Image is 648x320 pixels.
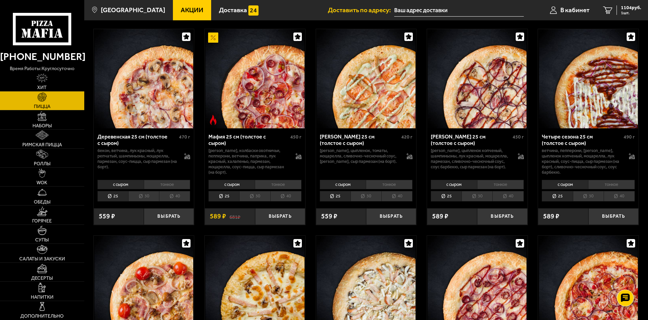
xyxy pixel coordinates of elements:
[542,180,588,189] li: с сыром
[381,191,412,201] li: 40
[34,104,50,109] span: Пицца
[320,180,366,189] li: с сыром
[366,180,412,189] li: тонкое
[37,180,47,185] span: WOK
[239,191,270,201] li: 30
[97,191,128,201] li: 25
[181,7,203,13] span: Акции
[588,208,639,225] button: Выбрать
[477,180,524,189] li: тонкое
[34,200,50,205] span: Обеды
[101,7,165,13] span: [GEOGRAPHIC_DATA]
[255,208,305,225] button: Выбрать
[208,115,218,125] img: Острое блюдо
[179,134,190,140] span: 470 г
[394,4,524,17] input: Ваш адрес доставки
[144,208,194,225] button: Выбрать
[205,29,305,128] a: АкционныйОстрое блюдоМафия 25 см (толстое с сыром)
[542,191,573,201] li: 25
[428,29,527,128] img: Чикен Барбекю 25 см (толстое с сыром)
[321,213,337,220] span: 559 ₽
[542,148,622,175] p: ветчина, пепперони, [PERSON_NAME], цыпленок копченый, моцарелла, лук красный, соус-пицца, сыр пар...
[128,191,159,201] li: 30
[573,191,604,201] li: 30
[35,238,49,242] span: Супы
[208,133,289,146] div: Мафия 25 см (толстое с сыром)
[431,148,511,170] p: [PERSON_NAME], цыпленок копченый, шампиньоны, лук красный, моцарелла, пармезан, сливочно-чесночны...
[317,29,416,128] img: Чикен Ранч 25 см (толстое с сыром)
[316,29,417,128] a: Чикен Ранч 25 см (толстое с сыром)
[205,29,304,128] img: Мафия 25 см (толстое с сыром)
[290,134,301,140] span: 450 г
[94,29,194,128] a: Деревенская 25 см (толстое с сыром)
[320,148,400,164] p: [PERSON_NAME], цыпленок, томаты, моцарелла, сливочно-чесночный соус, [PERSON_NAME], сыр пармезан ...
[538,29,639,128] a: Четыре сезона 25 см (толстое с сыром)
[22,143,62,147] span: Римская пицца
[560,7,589,13] span: В кабинет
[462,191,492,201] li: 30
[431,180,477,189] li: с сыром
[542,133,622,146] div: Четыре сезона 25 см (толстое с сыром)
[31,276,53,281] span: Десерты
[99,213,115,220] span: 559 ₽
[97,180,144,189] li: с сыром
[621,11,641,15] span: 1 шт.
[94,29,193,128] img: Деревенская 25 см (толстое с сыром)
[394,4,524,17] span: Ленинский проспект, 74к3
[431,133,511,146] div: [PERSON_NAME] 25 см (толстое с сыром)
[588,180,635,189] li: тонкое
[432,213,448,220] span: 589 ₽
[20,314,64,319] span: Дополнительно
[208,180,255,189] li: с сыром
[229,213,240,220] s: 681 ₽
[539,29,638,128] img: Четыре сезона 25 см (толстое с сыром)
[210,213,226,220] span: 589 ₽
[208,148,289,175] p: [PERSON_NAME], колбаски охотничьи, пепперони, ветчина, паприка, лук красный, халапеньо, пармезан,...
[19,257,65,261] span: Салаты и закуски
[97,148,178,170] p: бекон, ветчина, лук красный, лук репчатый, шампиньоны, моцарелла, пармезан, соус-пицца, сыр парме...
[255,180,301,189] li: тонкое
[351,191,381,201] li: 30
[624,134,635,140] span: 490 г
[328,7,394,13] span: Доставить по адресу:
[144,180,191,189] li: тонкое
[270,191,301,201] li: 40
[34,162,50,166] span: Роллы
[219,7,247,13] span: Доставка
[492,191,523,201] li: 40
[320,191,351,201] li: 25
[97,133,178,146] div: Деревенская 25 см (толстое с сыром)
[208,33,218,43] img: Акционный
[248,5,259,16] img: 15daf4d41897b9f0e9f617042186c801.svg
[543,213,559,220] span: 589 ₽
[401,134,412,140] span: 420 г
[31,295,53,300] span: Напитки
[621,5,641,10] span: 1104 руб.
[513,134,524,140] span: 450 г
[604,191,635,201] li: 40
[208,191,239,201] li: 25
[37,85,47,90] span: Хит
[427,29,528,128] a: Чикен Барбекю 25 см (толстое с сыром)
[32,219,52,223] span: Горячее
[431,191,462,201] li: 25
[366,208,416,225] button: Выбрать
[32,124,52,128] span: Наборы
[320,133,400,146] div: [PERSON_NAME] 25 см (толстое с сыром)
[159,191,190,201] li: 40
[477,208,527,225] button: Выбрать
